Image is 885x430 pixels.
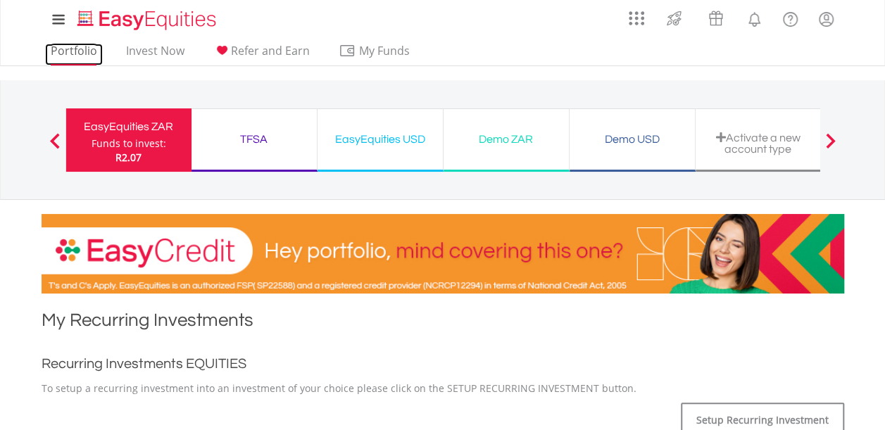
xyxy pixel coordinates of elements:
[578,129,686,149] div: Demo USD
[452,129,560,149] div: Demo ZAR
[208,44,315,65] a: Refer and Earn
[629,11,644,26] img: grid-menu-icon.svg
[808,4,844,34] a: My Profile
[72,4,222,32] a: Home page
[231,43,310,58] span: Refer and Earn
[704,7,727,30] img: vouchers-v2.svg
[42,214,844,293] img: EasyCredit Promotion Banner
[339,42,431,60] span: My Funds
[663,7,686,30] img: thrive-v2.svg
[42,308,844,339] h1: My Recurring Investments
[42,353,844,374] h2: Recurring Investments EQUITIES
[120,44,190,65] a: Invest Now
[200,129,308,149] div: TFSA
[75,8,222,32] img: EasyEquities_Logo.png
[695,4,736,30] a: Vouchers
[115,151,142,164] span: R2.07
[75,117,183,137] div: EasyEquities ZAR
[92,137,166,151] div: Funds to invest:
[45,44,103,65] a: Portfolio
[42,381,844,396] p: To setup a recurring investment into an investment of your choice please click on the SETUP RECUR...
[704,132,812,155] div: Activate a new account type
[736,4,772,32] a: Notifications
[772,4,808,32] a: FAQ's and Support
[620,4,653,26] a: AppsGrid
[326,129,434,149] div: EasyEquities USD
